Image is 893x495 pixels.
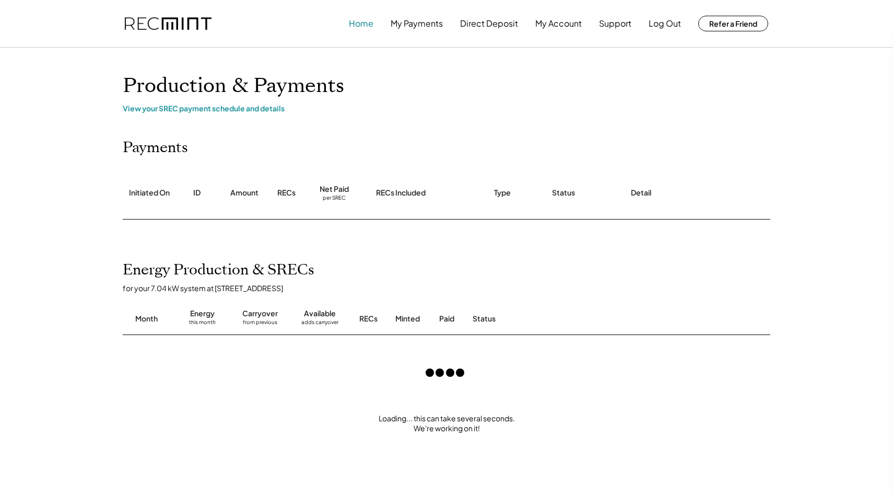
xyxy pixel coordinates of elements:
[304,308,336,319] div: Available
[123,103,770,113] div: View your SREC payment schedule and details
[242,308,278,319] div: Carryover
[123,139,188,157] h2: Payments
[631,188,651,198] div: Detail
[320,184,349,194] div: Net Paid
[473,314,650,324] div: Status
[649,13,681,34] button: Log Out
[552,188,575,198] div: Status
[391,13,443,34] button: My Payments
[123,74,770,98] h1: Production & Payments
[125,17,211,30] img: recmint-logotype%403x.png
[395,314,420,324] div: Minted
[277,188,296,198] div: RECs
[494,188,511,198] div: Type
[190,308,215,319] div: Energy
[230,188,258,198] div: Amount
[349,13,373,34] button: Home
[599,13,631,34] button: Support
[112,413,781,434] div: Loading... this can take several seconds. We're working on it!
[129,188,170,198] div: Initiated On
[698,16,768,31] button: Refer a Friend
[323,194,346,202] div: per SREC
[189,319,216,329] div: this month
[135,314,158,324] div: Month
[123,261,314,279] h2: Energy Production & SRECs
[123,283,781,293] div: for your 7.04 kW system at [STREET_ADDRESS]
[460,13,518,34] button: Direct Deposit
[243,319,277,329] div: from previous
[359,314,378,324] div: RECs
[376,188,426,198] div: RECs Included
[301,319,338,329] div: adds carryover
[193,188,201,198] div: ID
[535,13,582,34] button: My Account
[439,314,454,324] div: Paid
